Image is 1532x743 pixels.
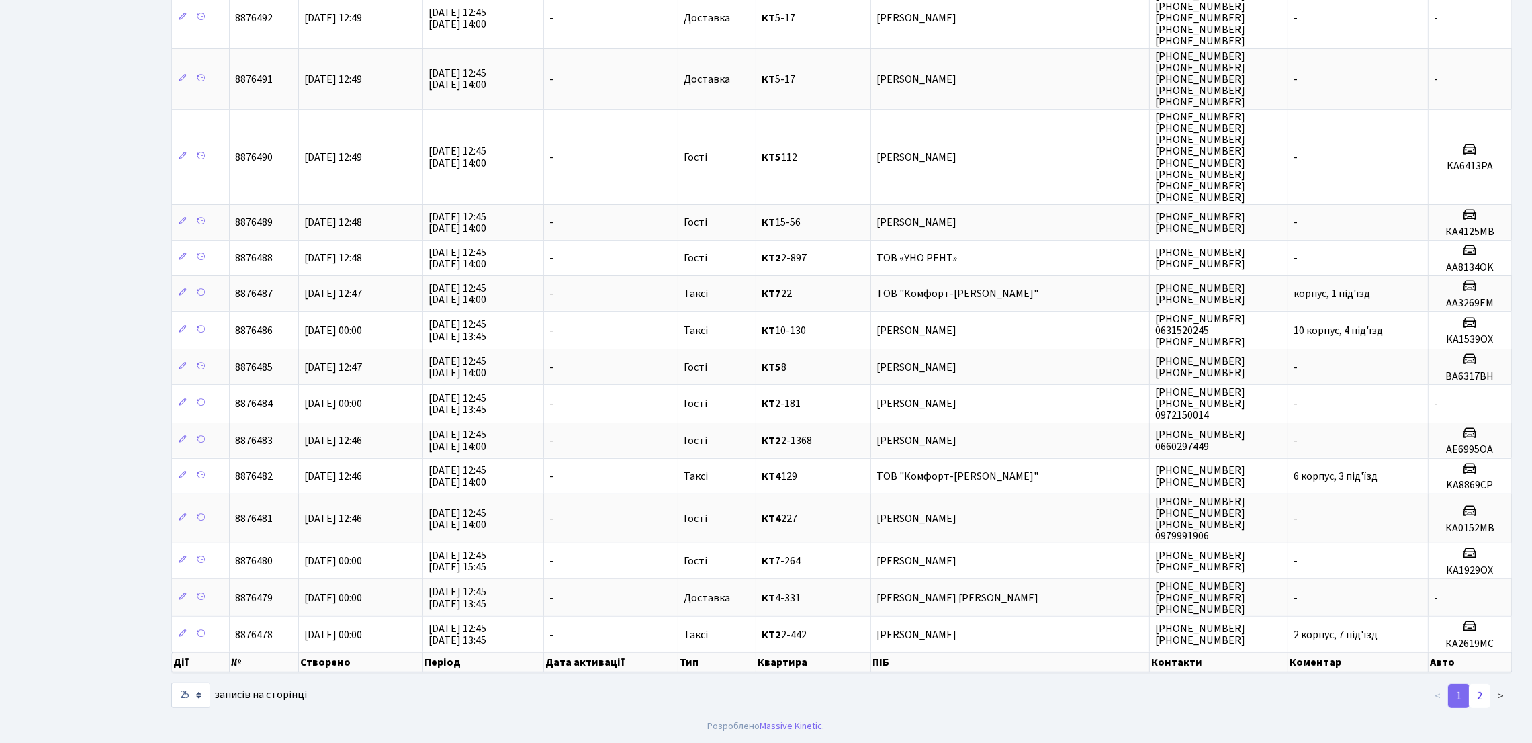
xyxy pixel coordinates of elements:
span: [PERSON_NAME] [876,217,1144,228]
b: КТ2 [762,433,781,448]
span: 112 [762,152,865,163]
span: [DATE] 12:45 [DATE] 14:00 [429,210,486,236]
th: Коментар [1288,652,1429,672]
span: [DATE] 12:49 [304,150,362,165]
h5: ВА6317ВН [1434,370,1506,383]
h5: AA8134OK [1434,261,1506,274]
span: 8876487 [235,286,273,301]
div: Розроблено . [708,719,825,734]
h5: КА1539ОХ [1434,333,1506,346]
span: Таксі [684,325,708,336]
span: - [1294,360,1298,375]
span: - [1434,396,1438,411]
a: > [1490,684,1512,708]
h5: КА1929ОХ [1434,564,1506,577]
span: - [549,360,553,375]
span: ТОВ "Комфорт-[PERSON_NAME]" [876,471,1144,482]
label: записів на сторінці [171,683,307,708]
span: - [549,150,553,165]
span: [DATE] 12:49 [304,11,362,26]
span: Доставка [684,593,730,603]
span: - [1294,150,1298,165]
span: [PHONE_NUMBER] [PHONE_NUMBER] [PHONE_NUMBER] [PHONE_NUMBER] [PHONE_NUMBER] [1155,49,1245,110]
span: [PERSON_NAME] [876,398,1144,409]
span: [PHONE_NUMBER] [PHONE_NUMBER] [1155,354,1245,380]
a: 1 [1448,684,1470,708]
span: [DATE] 12:45 [DATE] 14:00 [429,281,486,307]
span: [DATE] 12:45 [DATE] 13:45 [429,621,486,648]
span: [DATE] 12:45 [DATE] 14:00 [429,428,486,454]
span: [PHONE_NUMBER] [PHONE_NUMBER] [PHONE_NUMBER] 0979991906 [1155,494,1245,543]
span: [DATE] 12:45 [DATE] 14:00 [429,506,486,532]
span: [PHONE_NUMBER] [PHONE_NUMBER] 0972150014 [1155,385,1245,423]
a: 2 [1469,684,1490,708]
span: [DATE] 12:49 [304,72,362,87]
span: Гості [684,253,707,263]
span: - [1294,215,1298,230]
span: 8876492 [235,11,273,26]
h5: AA3269EM [1434,297,1506,310]
span: Таксі [684,629,708,640]
span: [DATE] 12:46 [304,511,362,526]
span: 8876489 [235,215,273,230]
span: [DATE] 12:45 [DATE] 14:00 [429,144,486,171]
span: - [549,72,553,87]
span: Таксі [684,471,708,482]
b: КТ [762,396,775,411]
span: [DATE] 12:47 [304,286,362,301]
span: [DATE] 00:00 [304,554,362,568]
span: [DATE] 12:45 [DATE] 13:45 [429,318,486,344]
span: [PHONE_NUMBER] [PHONE_NUMBER] [PHONE_NUMBER] [1155,579,1245,617]
span: 8876486 [235,323,273,338]
span: 8876484 [235,396,273,411]
span: - [1294,591,1298,605]
b: КТ [762,323,775,338]
span: 8876479 [235,591,273,605]
span: 4-331 [762,593,865,603]
h5: KA6413PA [1434,160,1506,173]
span: [PHONE_NUMBER] [PHONE_NUMBER] [1155,245,1245,271]
b: КТ5 [762,150,781,165]
span: [PERSON_NAME] [876,556,1144,566]
span: 8876483 [235,433,273,448]
span: - [549,215,553,230]
span: 8876485 [235,360,273,375]
span: 2-181 [762,398,865,409]
span: 8876488 [235,251,273,265]
span: - [549,511,553,526]
th: Квартира [756,652,871,672]
span: [DATE] 12:46 [304,469,362,484]
span: - [1434,591,1438,605]
span: 129 [762,471,865,482]
span: [PHONE_NUMBER] [PHONE_NUMBER] [1155,464,1245,490]
span: Доставка [684,13,730,24]
th: Тип [678,652,756,672]
span: [DATE] 12:45 [DATE] 14:00 [429,464,486,490]
span: - [1294,511,1298,526]
span: [DATE] 12:45 [DATE] 14:00 [429,66,486,92]
span: Таксі [684,288,708,299]
b: КТ2 [762,251,781,265]
span: [PHONE_NUMBER] [PHONE_NUMBER] [1155,210,1245,236]
h5: КА4125МВ [1434,226,1506,238]
span: [PHONE_NUMBER] [PHONE_NUMBER] [PHONE_NUMBER] [PHONE_NUMBER] [PHONE_NUMBER] [PHONE_NUMBER] [PHONE_... [1155,110,1245,205]
span: - [549,469,553,484]
span: 8876480 [235,554,273,568]
b: КТ4 [762,469,781,484]
span: [DATE] 12:45 [DATE] 14:00 [429,354,486,380]
span: - [549,286,553,301]
th: Період [423,652,544,672]
span: 10 корпус, 4 під'їзд [1294,323,1383,338]
h5: КА0152МВ [1434,522,1506,535]
span: - [1294,251,1298,265]
span: 2-1368 [762,435,865,446]
select: записів на сторінці [171,683,210,708]
span: [PERSON_NAME] [876,513,1144,524]
span: 227 [762,513,865,524]
span: - [1294,433,1298,448]
span: Доставка [684,74,730,85]
th: Дії [172,652,230,672]
span: [DATE] 00:00 [304,627,362,642]
span: [DATE] 12:45 [DATE] 14:00 [429,245,486,271]
span: - [549,396,553,411]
